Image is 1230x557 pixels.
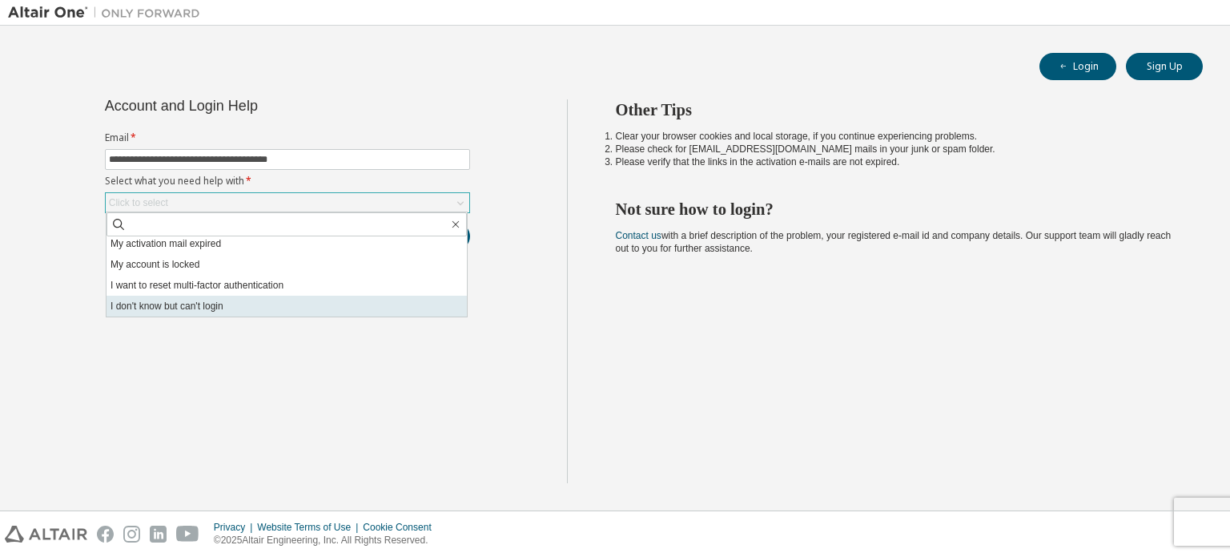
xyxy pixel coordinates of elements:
div: Cookie Consent [363,521,440,534]
p: © 2025 Altair Engineering, Inc. All Rights Reserved. [214,534,441,547]
img: altair_logo.svg [5,526,87,543]
a: Contact us [616,230,661,241]
li: My activation mail expired [107,233,467,254]
li: Clear your browser cookies and local storage, if you continue experiencing problems. [616,130,1175,143]
label: Email [105,131,470,144]
img: instagram.svg [123,526,140,543]
img: facebook.svg [97,526,114,543]
button: Login [1039,53,1116,80]
div: Click to select [109,196,168,209]
button: Sign Up [1126,53,1203,80]
li: Please check for [EMAIL_ADDRESS][DOMAIN_NAME] mails in your junk or spam folder. [616,143,1175,155]
img: Altair One [8,5,208,21]
img: youtube.svg [176,526,199,543]
div: Account and Login Help [105,99,397,112]
span: with a brief description of the problem, your registered e-mail id and company details. Our suppo... [616,230,1172,254]
label: Select what you need help with [105,175,470,188]
li: Please verify that the links in the activation e-mails are not expired. [616,155,1175,168]
h2: Other Tips [616,99,1175,120]
img: linkedin.svg [150,526,167,543]
div: Click to select [106,193,469,212]
div: Privacy [214,521,257,534]
div: Website Terms of Use [257,521,363,534]
h2: Not sure how to login? [616,199,1175,220]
